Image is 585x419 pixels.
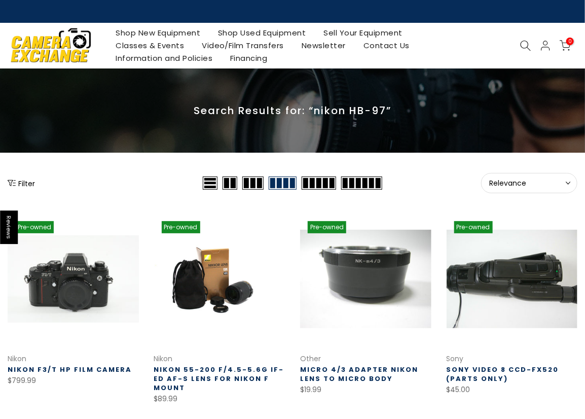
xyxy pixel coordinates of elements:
[447,383,578,396] div: $45.00
[300,365,418,383] a: Micro 4/3 Adapter Nikon Lens to Micro Body
[489,179,569,188] span: Relevance
[447,354,464,364] a: Sony
[300,383,431,396] div: $19.99
[293,40,355,52] a: Newsletter
[107,52,222,65] a: Information and Policies
[107,27,209,40] a: Shop New Equipment
[447,365,559,383] a: Sony Video 8 CCD-FX520 (Parts Only)
[8,178,35,188] button: Show filters
[107,40,193,52] a: Classes & Events
[8,104,577,117] p: Search Results for: “nikon HB-97”
[193,40,293,52] a: Video/Film Transfers
[355,40,419,52] a: Contact Us
[8,365,132,374] a: Nikon F3/T HP Film Camera
[560,40,571,51] a: 0
[8,374,139,387] div: $799.99
[315,27,412,40] a: Sell Your Equipment
[566,38,574,45] span: 0
[154,365,284,393] a: Nikon 55-200 f/4.5-5.6G IF-ED AF-S Lens for Nikon F Mount
[154,393,285,405] div: $89.99
[209,27,315,40] a: Shop Used Equipment
[154,354,173,364] a: Nikon
[300,354,321,364] a: Other
[222,52,277,65] a: Financing
[481,173,577,193] button: Relevance
[8,354,26,364] a: Nikon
